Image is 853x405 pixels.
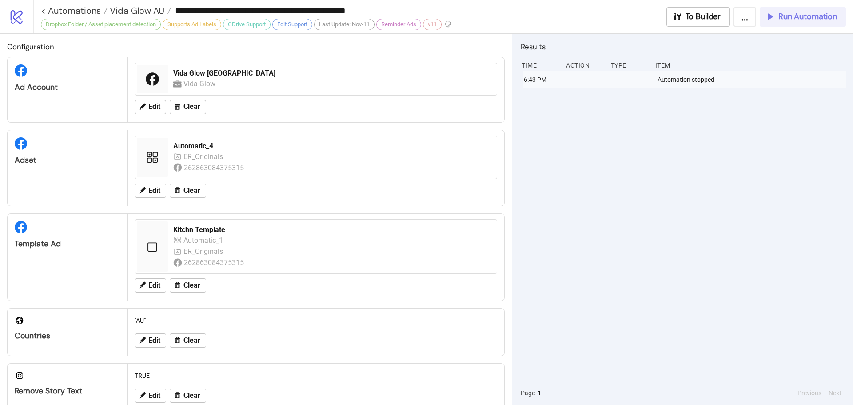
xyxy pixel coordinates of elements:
button: Edit [135,278,166,293]
button: ... [733,7,756,27]
span: Page [521,388,535,398]
button: Clear [170,389,206,403]
button: To Builder [666,7,730,27]
div: Remove Story Text [15,386,120,396]
div: Action [565,57,603,74]
div: GDrive Support [223,19,271,30]
div: Adset [15,155,120,165]
div: Automatic_1 [183,235,225,246]
span: Clear [183,392,200,400]
h2: Configuration [7,41,505,52]
span: Edit [148,392,160,400]
span: Edit [148,281,160,289]
span: Clear [183,337,200,345]
span: Clear [183,103,200,111]
div: Item [654,57,846,74]
div: TRUE [131,367,501,384]
button: Clear [170,333,206,348]
span: Clear [183,187,200,195]
span: Edit [148,187,160,195]
button: Next [826,388,844,398]
div: Vida Glow [GEOGRAPHIC_DATA] [173,68,491,78]
div: Edit Support [272,19,312,30]
button: Edit [135,184,166,198]
a: < Automations [41,6,108,15]
span: Clear [183,281,200,289]
button: Clear [170,278,206,293]
div: Last Update: Nov-11 [314,19,375,30]
button: Run Automation [760,7,846,27]
span: Vida Glow AU [108,5,164,16]
span: Edit [148,337,160,345]
button: Previous [795,388,824,398]
div: 6:43 PM [523,71,561,88]
div: Time [521,57,559,74]
div: "AU" [131,312,501,329]
button: Clear [170,184,206,198]
div: Type [610,57,648,74]
button: Edit [135,333,166,348]
div: ER_Originals [183,246,225,257]
button: Edit [135,389,166,403]
span: To Builder [686,12,721,22]
span: Edit [148,103,160,111]
div: Vida Glow [183,78,218,89]
div: Countries [15,331,120,341]
div: 262863084375315 [184,257,246,268]
div: Ad Account [15,82,120,92]
button: 1 [535,388,544,398]
button: Clear [170,100,206,114]
span: Run Automation [778,12,837,22]
div: Template Ad [15,239,120,249]
h2: Results [521,41,846,52]
a: Vida Glow AU [108,6,171,15]
div: Kitchn Template [173,225,484,235]
div: Automation stopped [657,71,848,88]
div: Supports Ad Labels [163,19,221,30]
button: Edit [135,100,166,114]
div: Reminder Ads [376,19,421,30]
div: Dropbox Folder / Asset placement detection [41,19,161,30]
div: ER_Originals [183,151,225,162]
div: v11 [423,19,442,30]
div: 262863084375315 [184,162,246,173]
div: Automatic_4 [173,141,491,151]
